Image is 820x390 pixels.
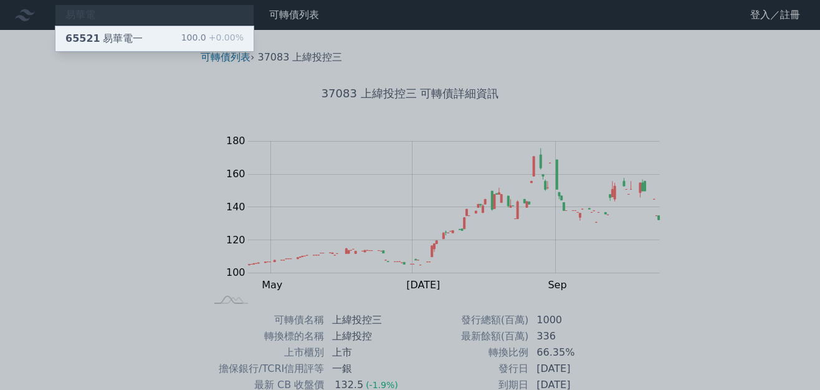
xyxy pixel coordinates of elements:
[758,330,820,390] div: 聊天小工具
[206,32,244,42] span: +0.00%
[65,32,100,44] span: 65521
[65,31,143,46] div: 易華電一
[55,26,254,51] a: 65521易華電一 100.0+0.00%
[758,330,820,390] iframe: Chat Widget
[181,31,244,46] div: 100.0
